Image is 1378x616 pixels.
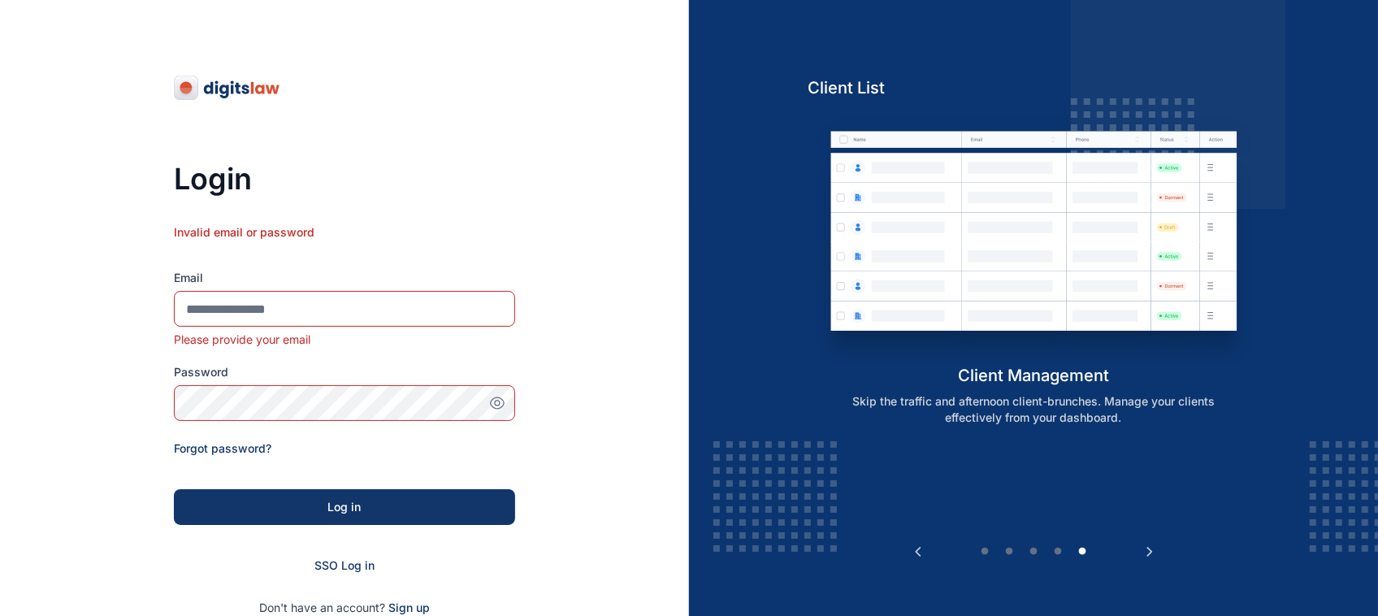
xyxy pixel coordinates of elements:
span: Sign up [388,600,430,616]
button: 3 [1025,544,1042,560]
label: Password [174,364,515,380]
button: 4 [1050,544,1066,560]
img: digitslaw-logo [174,75,281,101]
h5: client management [808,364,1259,387]
a: Sign up [388,601,430,614]
button: 1 [977,544,993,560]
div: Invalid email or password [174,224,515,270]
img: client-management.svg [808,111,1259,364]
a: Forgot password? [174,441,271,455]
p: Skip the traffic and afternoon client-brunches. Manage your clients effectively from your dashboard. [825,393,1241,426]
p: Don't have an account? [174,600,515,616]
label: Email [174,270,515,286]
h3: Login [174,163,515,195]
a: SSO Log in [314,558,375,572]
button: Previous [910,544,926,560]
button: Next [1142,544,1158,560]
div: Please provide your email [174,332,515,348]
button: Log in [174,489,515,525]
h5: Client List [808,76,1259,99]
button: 2 [1001,544,1017,560]
button: 5 [1074,544,1090,560]
div: Log in [200,499,489,515]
